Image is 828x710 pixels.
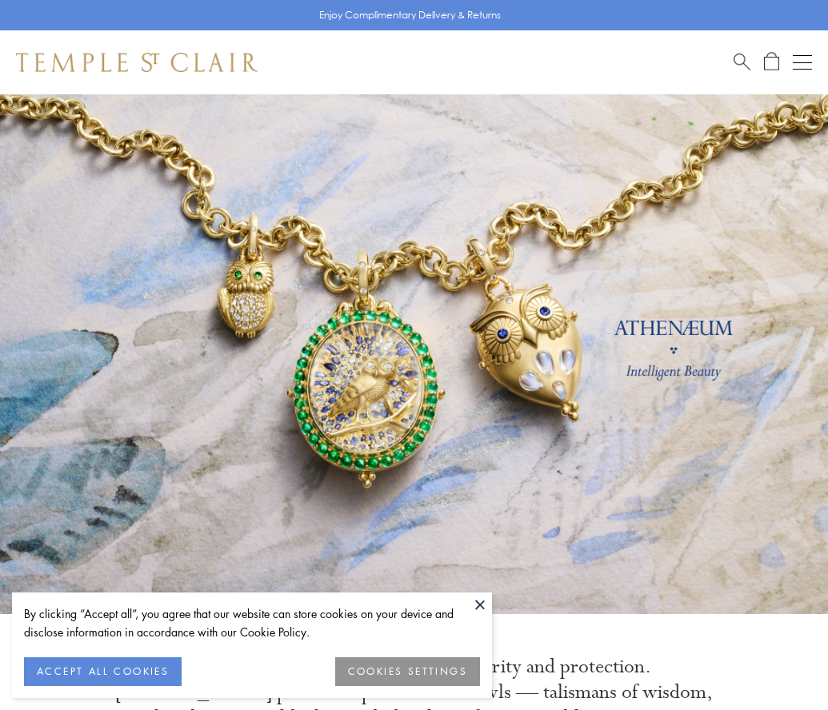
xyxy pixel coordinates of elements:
[793,53,812,72] button: Open navigation
[734,52,750,72] a: Search
[24,657,182,686] button: ACCEPT ALL COOKIES
[24,604,480,641] div: By clicking “Accept all”, you agree that our website can store cookies on your device and disclos...
[16,53,258,72] img: Temple St. Clair
[764,52,779,72] a: Open Shopping Bag
[335,657,480,686] button: COOKIES SETTINGS
[319,7,501,23] p: Enjoy Complimentary Delivery & Returns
